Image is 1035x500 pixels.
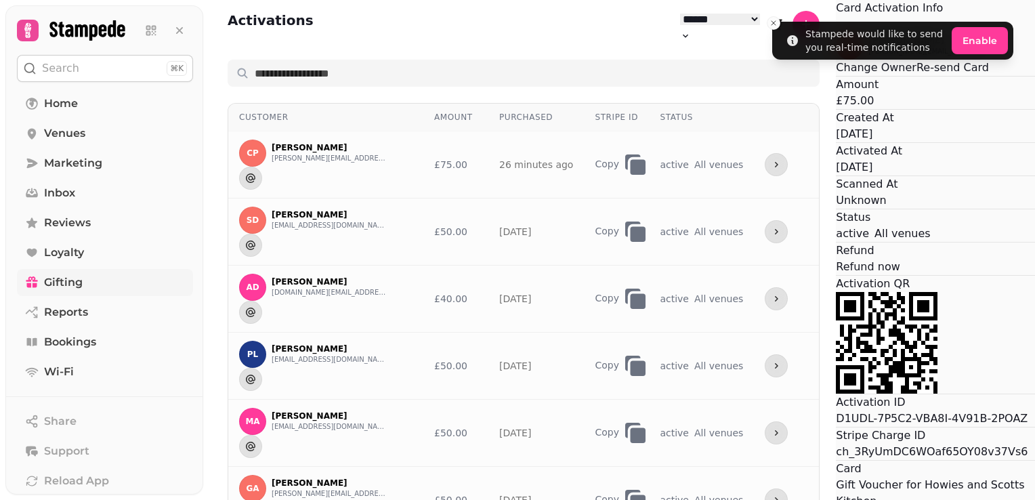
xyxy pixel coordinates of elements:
button: [EMAIL_ADDRESS][DOMAIN_NAME] [272,421,387,432]
button: Send to [239,167,262,190]
p: £75.00 [836,93,1035,109]
div: Customer [239,112,413,123]
button: [EMAIL_ADDRESS][DOMAIN_NAME] [272,354,387,365]
button: Change Owner [836,60,916,76]
span: Venues [44,125,85,142]
p: [PERSON_NAME] [272,276,387,287]
button: Send to [239,435,262,458]
p: D1UDL-7P5C2-VBA8I-4V91B-2POAZ [836,411,1035,427]
div: Stampede would like to send you real-time notifications [805,27,946,54]
span: Loyalty [44,245,84,261]
p: [PERSON_NAME] [272,478,387,488]
p: Refund [836,243,1035,259]
button: [EMAIL_ADDRESS][DOMAIN_NAME] [272,220,387,231]
span: All venues [694,292,743,306]
span: Reviews [44,215,91,231]
span: Wi-Fi [44,364,74,380]
p: Unknown [836,192,1035,209]
a: [DATE] [499,226,531,237]
button: Copy [595,218,622,245]
span: All venues [874,226,931,242]
button: Copy [595,419,622,446]
div: £75.00 [434,158,478,171]
span: Reports [44,304,88,320]
span: Reload App [44,473,109,489]
button: Copy [595,352,622,379]
button: [PERSON_NAME][EMAIL_ADDRESS][DOMAIN_NAME] [272,488,387,499]
span: MA [245,417,259,426]
div: £40.00 [434,292,478,306]
span: active [660,293,689,304]
p: Stripe Charge ID [836,428,1035,444]
button: Copy [595,285,622,312]
button: more [765,287,788,310]
a: [DATE] [499,293,531,304]
span: Bookings [44,334,96,350]
p: Created At [836,110,1035,126]
p: Amount [836,77,1035,93]
span: active [660,159,689,170]
button: [PERSON_NAME][EMAIL_ADDRESS][DOMAIN_NAME] [272,153,387,164]
div: £50.00 [434,426,478,440]
p: [DATE] [836,159,1035,175]
div: Purchased [499,112,573,123]
button: Send to [239,301,262,324]
button: [DOMAIN_NAME][EMAIL_ADDRESS][DOMAIN_NAME] [272,287,387,298]
p: Status [836,209,1035,226]
div: Status [660,112,743,123]
button: Refund now [836,259,900,275]
span: Support [44,443,89,459]
span: Share [44,413,77,430]
span: Gifting [44,274,83,291]
span: active [660,226,689,237]
button: more [765,354,788,377]
span: AD [246,283,259,292]
p: [PERSON_NAME] [272,142,387,153]
span: active [660,360,689,371]
span: PL [247,350,258,359]
span: active [660,428,689,438]
button: more [765,153,788,176]
p: [DATE] [836,126,1035,142]
button: more [765,421,788,444]
p: Activated At [836,143,1035,159]
span: Inbox [44,185,75,201]
div: £50.00 [434,225,478,238]
span: All venues [694,426,743,440]
p: Card [836,461,1035,477]
div: Stripe ID [595,112,638,123]
span: All venues [694,225,743,238]
span: All venues [694,359,743,373]
span: active [836,226,869,242]
button: Copy [595,151,622,178]
div: ⌘K [167,61,187,76]
h2: Activations [228,11,314,43]
p: [PERSON_NAME] [272,209,387,220]
p: [PERSON_NAME] [272,343,387,354]
button: Close toast [767,16,780,30]
span: CP [247,148,259,158]
button: Re-send Card [916,60,989,76]
a: [DATE] [499,428,531,438]
button: more [765,220,788,243]
p: [PERSON_NAME] [272,411,387,421]
a: 26 minutes ago [499,159,573,170]
span: Home [44,96,78,112]
button: Send to [239,234,262,257]
div: Amount [434,112,478,123]
button: Send to [239,368,262,391]
span: All venues [694,158,743,171]
p: Scanned At [836,176,1035,192]
button: Enable [952,27,1008,54]
p: Activation ID [836,394,1035,411]
p: ch_3RyUmDC6WOaf65OY08v37Vs6 [836,444,1035,460]
span: Marketing [44,155,102,171]
a: [DATE] [499,360,531,371]
p: Search [42,60,79,77]
div: £50.00 [434,359,478,373]
p: Activation QR [836,276,1035,292]
span: GA [246,484,259,493]
span: SD [247,215,259,225]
